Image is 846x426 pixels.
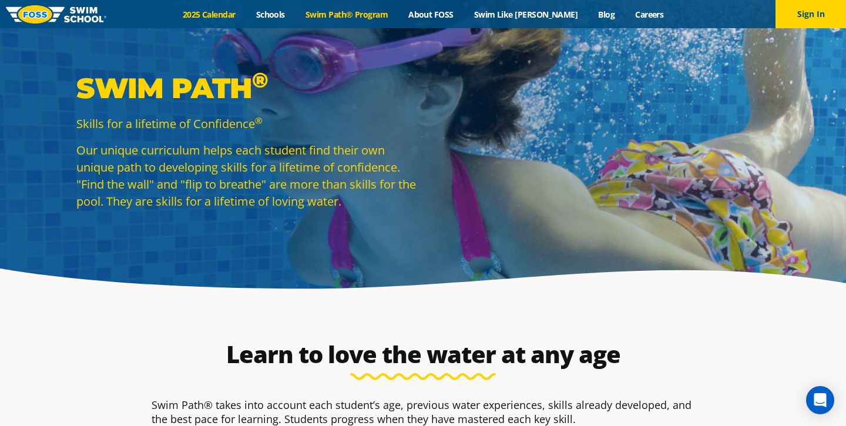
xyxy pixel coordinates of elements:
p: Swim Path [76,71,417,106]
sup: ® [255,115,262,126]
a: 2025 Calendar [172,9,246,20]
a: Careers [625,9,674,20]
sup: ® [252,67,268,93]
p: Skills for a lifetime of Confidence [76,115,417,132]
p: Swim Path® takes into account each student’s age, previous water experiences, skills already deve... [152,398,694,426]
p: Our unique curriculum helps each student find their own unique path to developing skills for a li... [76,142,417,210]
a: Schools [246,9,295,20]
a: Blog [588,9,625,20]
div: Open Intercom Messenger [806,386,834,414]
img: FOSS Swim School Logo [6,5,106,24]
a: About FOSS [398,9,464,20]
h2: Learn to love the water at any age [146,340,700,368]
a: Swim Like [PERSON_NAME] [464,9,588,20]
a: Swim Path® Program [295,9,398,20]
